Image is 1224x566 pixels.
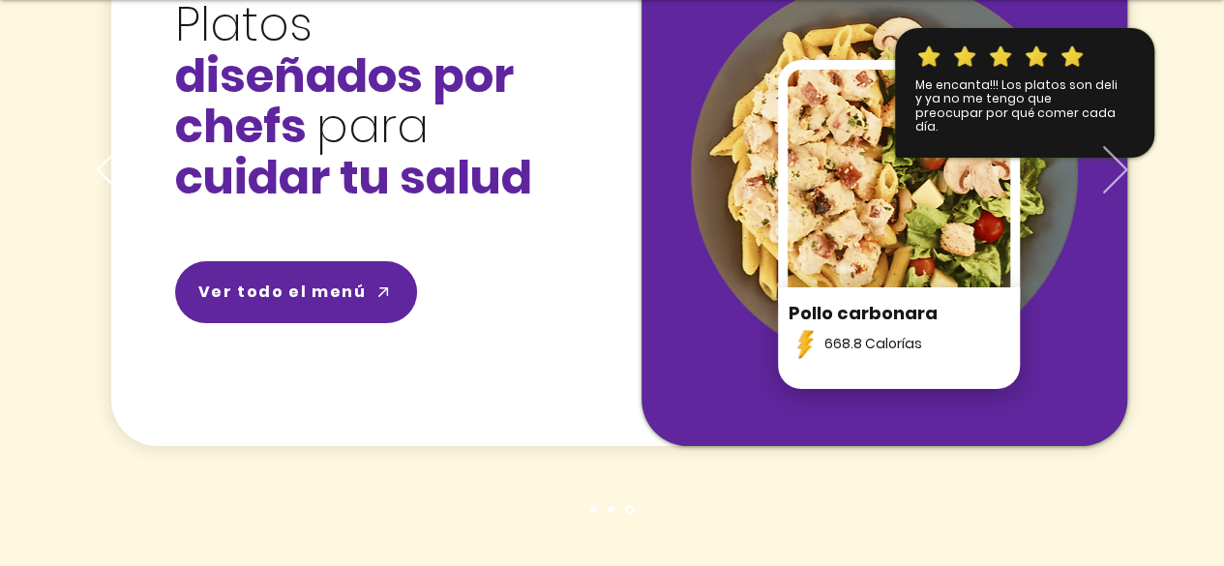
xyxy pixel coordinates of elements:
span: Ver todo el menú [198,280,367,304]
a: Me encanta!!! Los platos son deli y ya no me tengo que preocupar por qué comer cada día. [915,76,1118,134]
a: 668.8 Calorías [824,334,922,353]
a: Ver todo el menú [175,261,417,323]
img: star.png [1023,44,1050,71]
button: Próximo [1103,146,1127,196]
img: star.png [1059,44,1086,71]
span: Pollo carbonara [789,301,938,325]
nav: Diapositivas [584,505,640,514]
a: New Users [590,507,596,513]
iframe: Messagebird Livechat Widget [1112,454,1205,547]
span: diseñados por chefs [175,44,514,160]
img: star.png [951,44,978,71]
a: Suscripción [608,507,613,513]
span: cuidar tu salud [175,145,532,210]
a: Platos diseñado por chef [625,505,634,514]
img: star.png [915,44,942,71]
span: para [316,94,429,159]
a: ​Pollo carbonara [789,303,938,324]
button: Previo [97,146,121,196]
img: star.png [987,44,1014,71]
img: flash (1).png [789,327,822,361]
